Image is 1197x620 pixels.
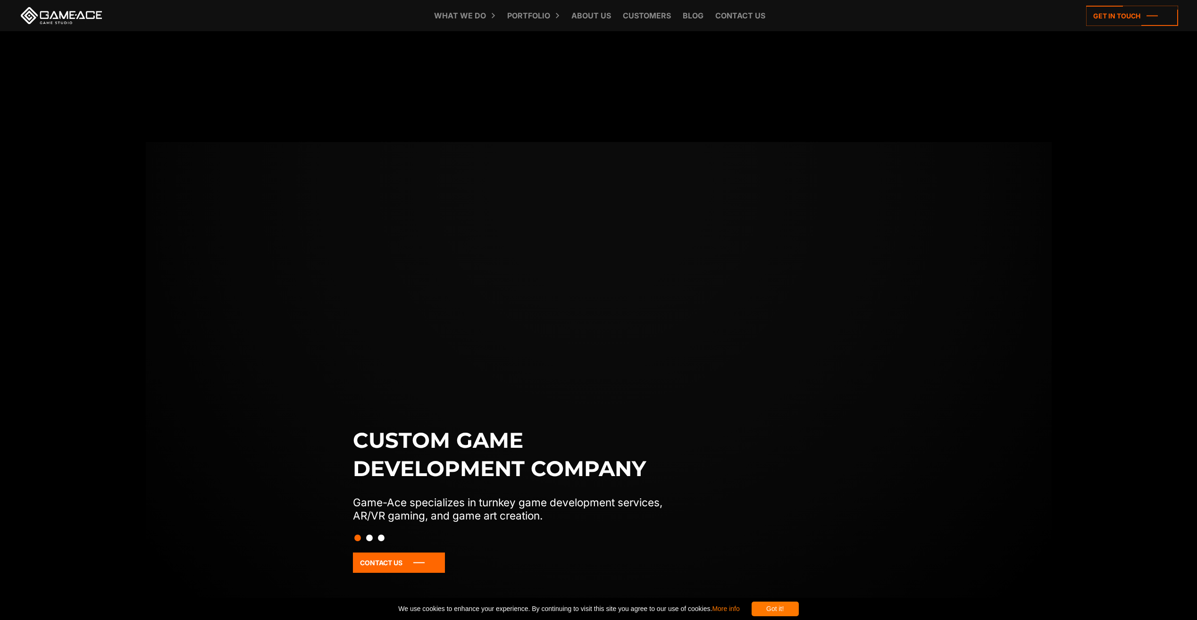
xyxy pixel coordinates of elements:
button: Slide 1 [354,530,361,546]
p: Game-Ace specializes in turnkey game development services, AR/VR gaming, and game art creation. [353,496,682,522]
span: We use cookies to enhance your experience. By continuing to visit this site you agree to our use ... [398,602,739,616]
a: More info [712,605,739,612]
h1: Custom game development company [353,426,682,483]
a: Get in touch [1086,6,1178,26]
a: Contact Us [353,553,445,573]
button: Slide 3 [378,530,385,546]
div: Got it! [752,602,799,616]
button: Slide 2 [366,530,373,546]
